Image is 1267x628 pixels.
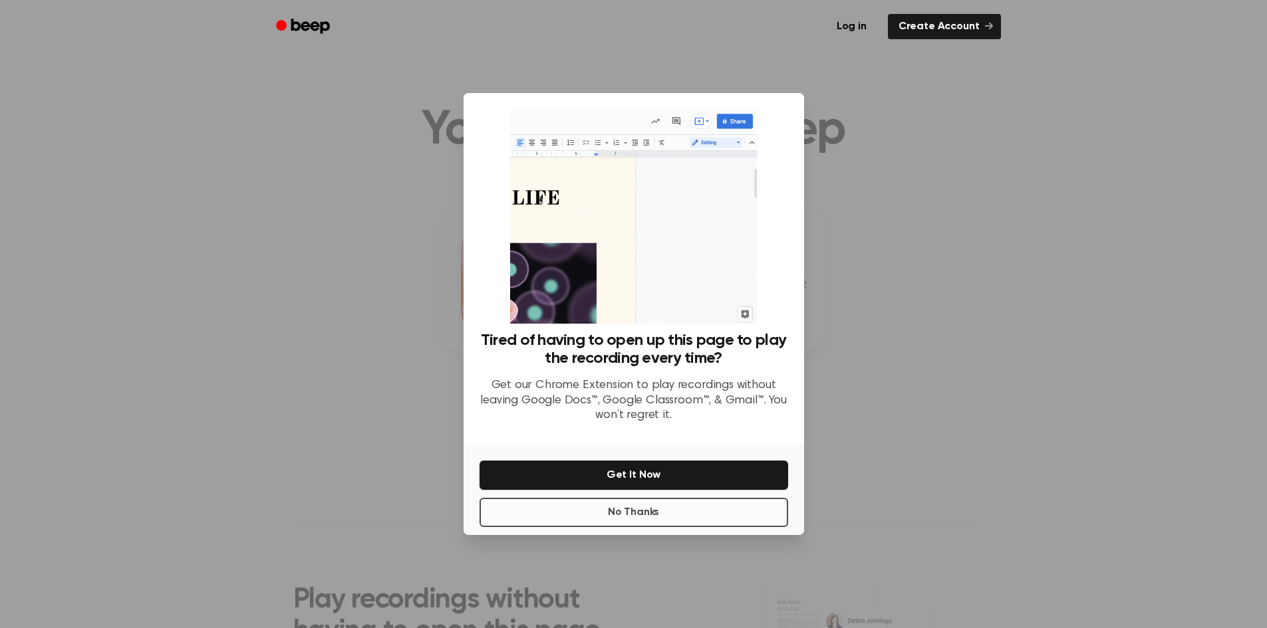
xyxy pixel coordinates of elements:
p: Get our Chrome Extension to play recordings without leaving Google Docs™, Google Classroom™, & Gm... [480,378,788,423]
img: Beep extension in action [510,109,757,324]
a: Beep [267,14,342,40]
button: No Thanks [480,498,788,527]
a: Log in [823,11,880,42]
a: Create Account [888,14,1001,39]
h3: Tired of having to open up this page to play the recording every time? [480,332,788,367]
button: Get It Now [480,461,788,490]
